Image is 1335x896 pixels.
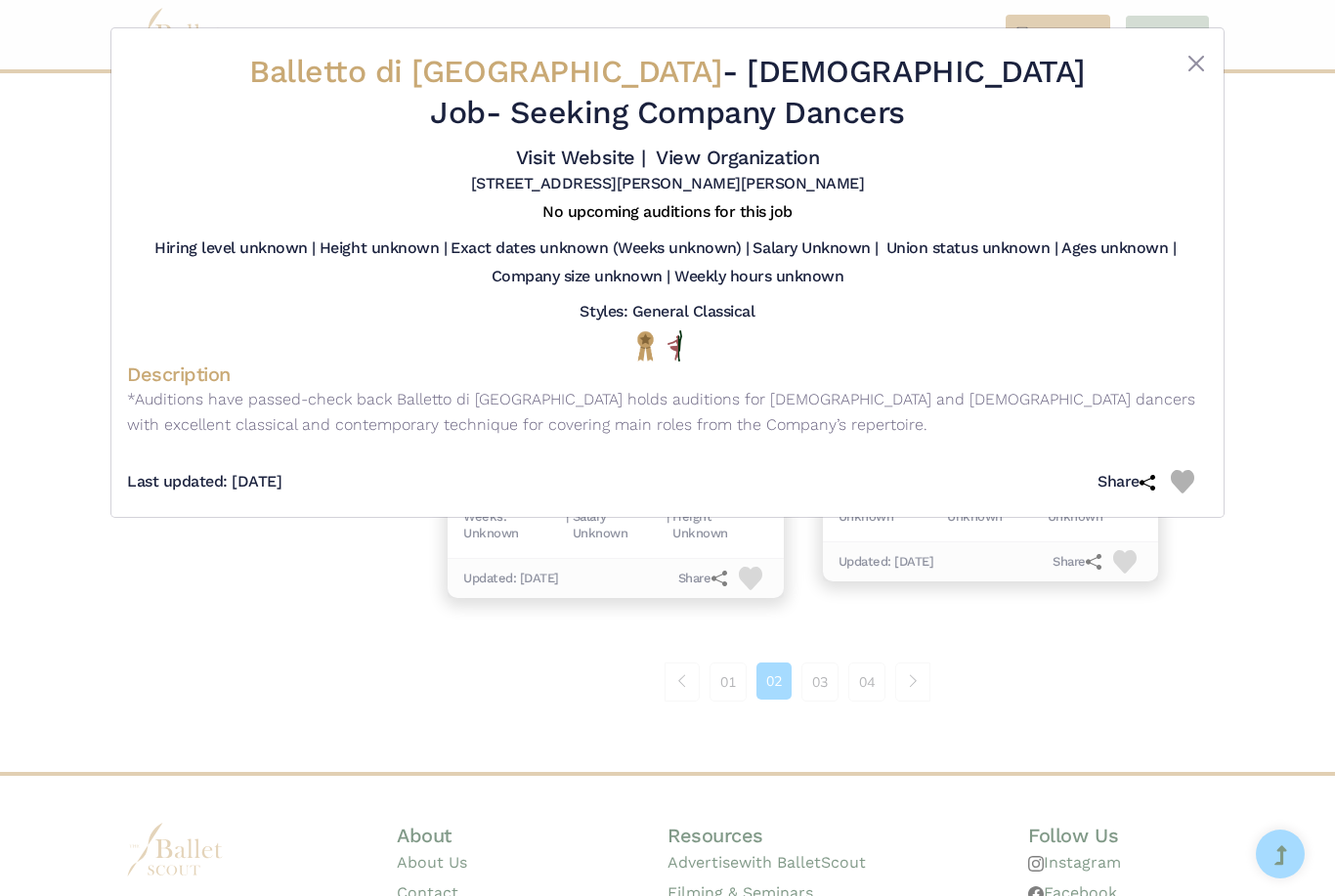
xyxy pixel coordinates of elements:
[674,267,843,287] h5: Weekly hours unknown
[127,362,1208,387] h4: Description
[127,387,1208,437] p: *Auditions have passed-check back Balletto di [GEOGRAPHIC_DATA] holds auditions for [DEMOGRAPHIC_...
[516,146,646,169] a: Visit Website |
[656,146,819,169] a: View Organization
[471,174,865,194] h5: [STREET_ADDRESS][PERSON_NAME][PERSON_NAME]
[633,330,658,361] img: National
[667,330,682,362] img: All
[542,202,793,223] h5: No upcoming auditions for this job
[1061,238,1176,259] h5: Ages unknown |
[1184,52,1208,75] button: Close
[1098,472,1171,492] h5: Share
[430,53,1086,131] span: [DEMOGRAPHIC_DATA] Job
[492,267,670,287] h5: Company size unknown |
[753,238,878,259] h5: Salary Unknown |
[320,238,447,259] h5: Height unknown |
[451,238,749,259] h5: Exact dates unknown (Weeks unknown) |
[1171,470,1194,493] img: Heart
[127,472,281,492] h5: Last updated: [DATE]
[249,53,722,90] span: Balletto di [GEOGRAPHIC_DATA]
[580,302,754,322] h5: Styles: General Classical
[154,238,315,259] h5: Hiring level unknown |
[217,52,1118,133] h2: - - Seeking Company Dancers
[886,238,1057,259] h5: Union status unknown |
